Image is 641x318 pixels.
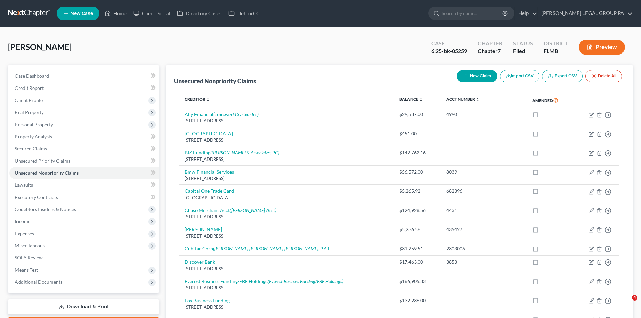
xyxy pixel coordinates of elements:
i: (Transworld System Inc) [213,111,259,117]
div: 3853 [446,259,522,266]
span: Unsecured Nonpriority Claims [15,170,79,176]
a: Acct Number unfold_more [446,97,480,102]
div: [STREET_ADDRESS] [185,137,388,143]
div: Status [513,40,533,47]
div: 435427 [446,226,522,233]
a: [PERSON_NAME] [185,226,222,232]
div: [STREET_ADDRESS] [185,233,388,239]
i: ([PERSON_NAME] [PERSON_NAME] [PERSON_NAME], P.A.) [213,246,329,251]
a: [PERSON_NAME] LEGAL GROUP PA [538,7,633,20]
div: 2303006 [446,245,522,252]
div: [STREET_ADDRESS] [185,118,388,124]
button: Delete All [585,70,622,82]
a: DebtorCC [225,7,263,20]
span: 4 [632,295,637,301]
button: Preview [579,40,625,55]
a: BIZ Funding([PERSON_NAME] & Associates, PC) [185,150,279,155]
a: Client Portal [130,7,174,20]
i: ([PERSON_NAME] & Associates, PC) [210,150,279,155]
a: Cubitac Corp([PERSON_NAME] [PERSON_NAME] [PERSON_NAME], P.A.) [185,246,329,251]
span: Codebtors Insiders & Notices [15,206,76,212]
a: Chase Merchant Acct([PERSON_NAME] Acct) [185,207,276,213]
div: 8039 [446,169,522,175]
span: Secured Claims [15,146,47,151]
span: Miscellaneous [15,243,45,248]
div: $142,762.16 [399,149,435,156]
button: Import CSV [500,70,539,82]
a: Balance unfold_more [399,97,423,102]
div: Unsecured Nonpriority Claims [174,77,256,85]
a: Unsecured Priority Claims [9,155,159,167]
i: unfold_more [206,98,210,102]
iframe: Intercom live chat [618,295,634,311]
div: [GEOGRAPHIC_DATA] [185,195,388,201]
div: Chapter [478,47,502,55]
div: 6:25-bk-05259 [431,47,467,55]
div: $31,259.51 [399,245,435,252]
span: New Case [70,11,93,16]
div: $166,905.83 [399,278,435,285]
div: Chapter [478,40,502,47]
div: Filed [513,47,533,55]
a: Download & Print [8,299,159,315]
span: Client Profile [15,97,43,103]
input: Search by name... [442,7,503,20]
a: Directory Cases [174,7,225,20]
span: Executory Contracts [15,194,58,200]
button: New Claim [457,70,497,82]
a: Lawsuits [9,179,159,191]
div: [STREET_ADDRESS] [185,214,388,220]
span: [PERSON_NAME] [8,42,72,52]
a: [GEOGRAPHIC_DATA] [185,131,233,136]
div: FLMB [544,47,568,55]
a: Ally Financial(Transworld System Inc) [185,111,259,117]
div: $132,236.00 [399,297,435,304]
a: Secured Claims [9,143,159,155]
div: $17,463.00 [399,259,435,266]
div: 4990 [446,111,522,118]
div: [STREET_ADDRESS] [185,175,388,182]
span: Property Analysis [15,134,52,139]
a: Capital One Trade Card [185,188,234,194]
i: unfold_more [419,98,423,102]
div: $451.00 [399,130,435,137]
span: Personal Property [15,121,53,127]
i: (Everest Business Funding/EBF Holdings) [268,278,343,284]
a: Home [101,7,130,20]
span: Means Test [15,267,38,273]
div: $5,265.92 [399,188,435,195]
a: Fox Business Funding [185,297,230,303]
span: Lawsuits [15,182,33,188]
a: Property Analysis [9,131,159,143]
i: ([PERSON_NAME] Acct) [230,207,276,213]
span: Real Property [15,109,44,115]
div: $29,537.00 [399,111,435,118]
a: Credit Report [9,82,159,94]
div: 682396 [446,188,522,195]
div: $56,572.00 [399,169,435,175]
a: Export CSV [542,70,583,82]
div: 4431 [446,207,522,214]
div: [STREET_ADDRESS] [185,285,388,291]
a: SOFA Review [9,252,159,264]
a: Unsecured Nonpriority Claims [9,167,159,179]
span: Additional Documents [15,279,62,285]
div: District [544,40,568,47]
span: Credit Report [15,85,44,91]
span: Case Dashboard [15,73,49,79]
a: Help [515,7,537,20]
div: [STREET_ADDRESS] [185,266,388,272]
span: 7 [498,48,501,54]
a: Bmw Financial Services [185,169,234,175]
i: unfold_more [476,98,480,102]
th: Amended [527,93,573,108]
span: Expenses [15,231,34,236]
span: SOFA Review [15,255,43,260]
span: Income [15,218,30,224]
div: [STREET_ADDRESS] [185,304,388,310]
div: [STREET_ADDRESS] [185,156,388,163]
span: Unsecured Priority Claims [15,158,70,164]
a: Everest Business Funding/EBF Holdings(Everest Business Funding/EBF Holdings) [185,278,343,284]
a: Case Dashboard [9,70,159,82]
div: $124,928.56 [399,207,435,214]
